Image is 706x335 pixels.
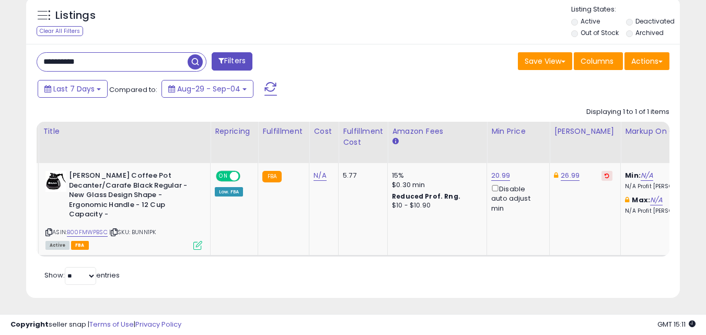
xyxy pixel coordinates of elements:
[343,171,379,180] div: 5.77
[581,28,619,37] label: Out of Stock
[635,17,675,26] label: Deactivated
[109,85,157,95] span: Compared to:
[392,180,479,190] div: $0.30 min
[217,172,230,181] span: ON
[581,17,600,26] label: Active
[215,126,253,137] div: Repricing
[574,52,623,70] button: Columns
[561,170,580,181] a: 26.99
[650,195,663,205] a: N/A
[262,171,282,182] small: FBA
[392,126,482,137] div: Amazon Fees
[554,126,616,137] div: [PERSON_NAME]
[392,171,479,180] div: 15%
[392,201,479,210] div: $10 - $10.90
[581,56,614,66] span: Columns
[109,228,156,236] span: | SKU: BUNN1PK
[518,52,572,70] button: Save View
[624,52,669,70] button: Actions
[45,241,70,250] span: All listings currently available for purchase on Amazon
[392,137,398,146] small: Amazon Fees.
[262,126,305,137] div: Fulfillment
[69,171,196,222] b: [PERSON_NAME] Coffee Pot Decanter/Carafe Black Regular - New Glass Design Shape - Ergonomic Handl...
[53,84,95,94] span: Last 7 Days
[314,170,326,181] a: N/A
[314,126,334,137] div: Cost
[135,319,181,329] a: Privacy Policy
[641,170,653,181] a: N/A
[491,126,545,137] div: Min Price
[71,241,89,250] span: FBA
[239,172,256,181] span: OFF
[177,84,240,94] span: Aug-29 - Sep-04
[491,170,510,181] a: 20.99
[215,187,243,197] div: Low. FBA
[55,8,96,23] h5: Listings
[392,192,460,201] b: Reduced Prof. Rng.
[625,170,641,180] b: Min:
[491,183,541,213] div: Disable auto adjust min
[10,320,181,330] div: seller snap | |
[161,80,253,98] button: Aug-29 - Sep-04
[657,319,696,329] span: 2025-09-12 15:11 GMT
[43,126,206,137] div: Title
[37,26,83,36] div: Clear All Filters
[67,228,108,237] a: B00FMWPBSC
[89,319,134,329] a: Terms of Use
[632,195,650,205] b: Max:
[10,319,49,329] strong: Copyright
[586,107,669,117] div: Displaying 1 to 1 of 1 items
[212,52,252,71] button: Filters
[343,126,383,148] div: Fulfillment Cost
[635,28,664,37] label: Archived
[44,270,120,280] span: Show: entries
[38,80,108,98] button: Last 7 Days
[45,171,202,248] div: ASIN:
[45,171,66,192] img: 41ec7WrbhSL._SL40_.jpg
[571,5,680,15] p: Listing States:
